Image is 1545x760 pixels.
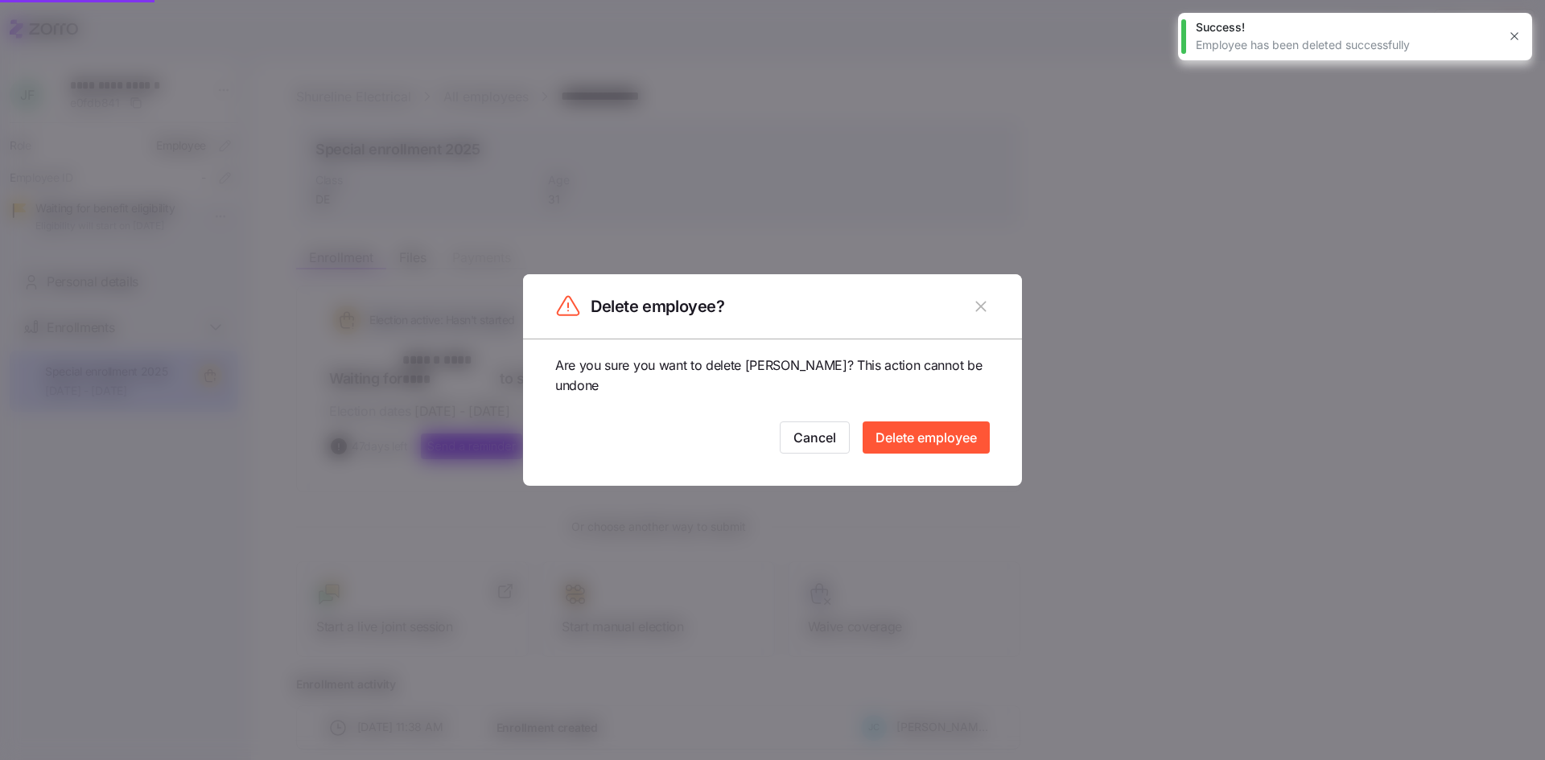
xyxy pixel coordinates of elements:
button: Delete employee [863,421,990,454]
span: Are you sure you want to delete [PERSON_NAME]? This action cannot be undone [555,355,990,396]
div: Employee has been deleted successfully [1196,37,1497,53]
span: Delete employee? [591,294,725,320]
span: Cancel [793,428,836,447]
span: Delete employee [875,428,977,447]
div: Success! [1196,19,1497,35]
button: Cancel [780,421,850,454]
